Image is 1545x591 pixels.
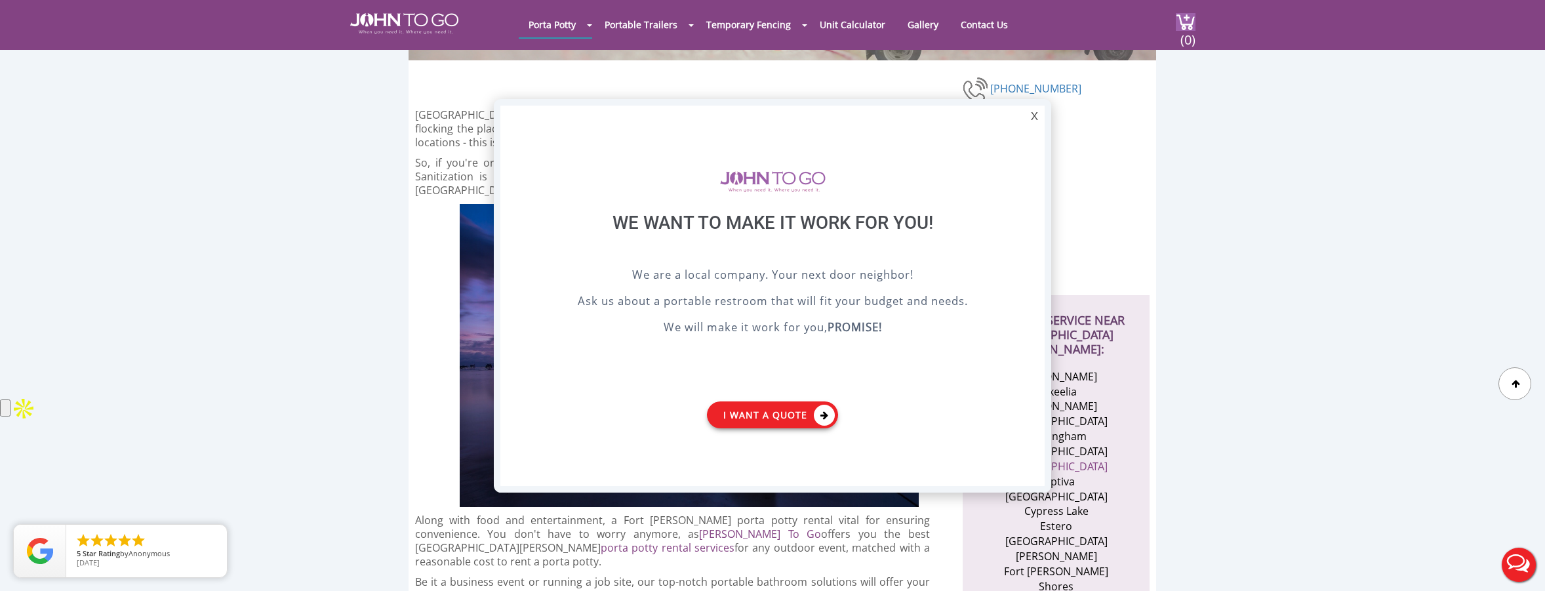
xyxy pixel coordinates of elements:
p: We are a local company. Your next door neighbor! [533,266,1012,286]
img: Apollo [10,396,37,422]
img: logo of viptogo [720,171,826,192]
b: PROMISE! [828,319,882,335]
li:  [103,533,119,548]
li:  [117,533,132,548]
span: 5 [77,548,81,558]
button: Live Chat [1493,539,1545,591]
span: Star Rating [83,548,120,558]
span: by [77,550,216,559]
img: Review Rating [27,538,53,564]
span: [DATE] [77,558,100,567]
li:  [89,533,105,548]
div: X [1024,106,1045,128]
p: Ask us about a portable restroom that will fit your budget and needs. [533,293,1012,312]
div: We want to make it work for you! [533,212,1012,266]
p: We will make it work for you, [533,319,1012,338]
li:  [130,533,146,548]
li:  [75,533,91,548]
span: Anonymous [129,548,170,558]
